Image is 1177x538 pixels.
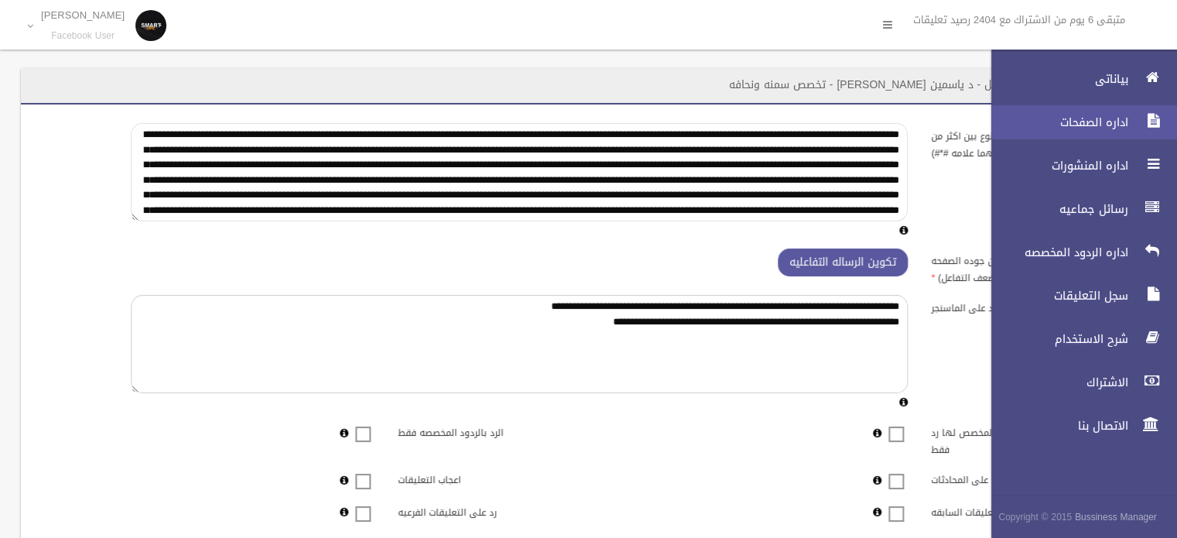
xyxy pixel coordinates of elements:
[978,375,1133,390] span: الاشتراك
[978,201,1133,217] span: رسائل جماعيه
[978,235,1177,269] a: اداره الردود المخصصه
[978,105,1177,139] a: اداره الصفحات
[919,123,1097,162] label: الرد على التعليق (للتنوع بين اكثر من رد ضع بينهما علامه #*#)
[978,71,1133,87] span: بياناتى
[978,322,1177,356] a: شرح الاستخدام
[978,115,1133,130] span: اداره الصفحات
[998,509,1072,526] span: Copyright © 2015
[919,295,1097,317] label: رساله الرد على الماسنجر
[978,331,1133,347] span: شرح الاستخدام
[386,468,564,489] label: اعجاب التعليقات
[386,499,564,521] label: رد على التعليقات الفرعيه
[978,192,1177,226] a: رسائل جماعيه
[41,30,125,42] small: Facebook User
[978,418,1133,433] span: الاتصال بنا
[1075,509,1157,526] strong: Bussiness Manager
[386,420,564,442] label: الرد بالردود المخصصه فقط
[919,420,1097,459] label: الرد على المنشورات المخصص لها رد فقط
[710,70,1107,100] header: اداره الصفحات / تعديل - د ياسمين [PERSON_NAME] - تخصص سمنه ونحافه
[778,248,908,277] button: تكوين الرساله التفاعليه
[978,409,1177,443] a: الاتصال بنا
[978,62,1177,96] a: بياناتى
[41,9,125,21] p: [PERSON_NAME]
[978,149,1177,183] a: اداره المنشورات
[919,468,1097,489] label: الرد على المحادثات
[978,279,1177,313] a: سجل التعليقات
[919,499,1097,521] label: الرد على التعليقات السابقه
[919,248,1097,287] label: رساله v (افضل لتحسين جوده الصفحه وتجنب حظر ضعف التفاعل)
[978,288,1133,303] span: سجل التعليقات
[978,158,1133,173] span: اداره المنشورات
[978,245,1133,260] span: اداره الردود المخصصه
[978,365,1177,399] a: الاشتراك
